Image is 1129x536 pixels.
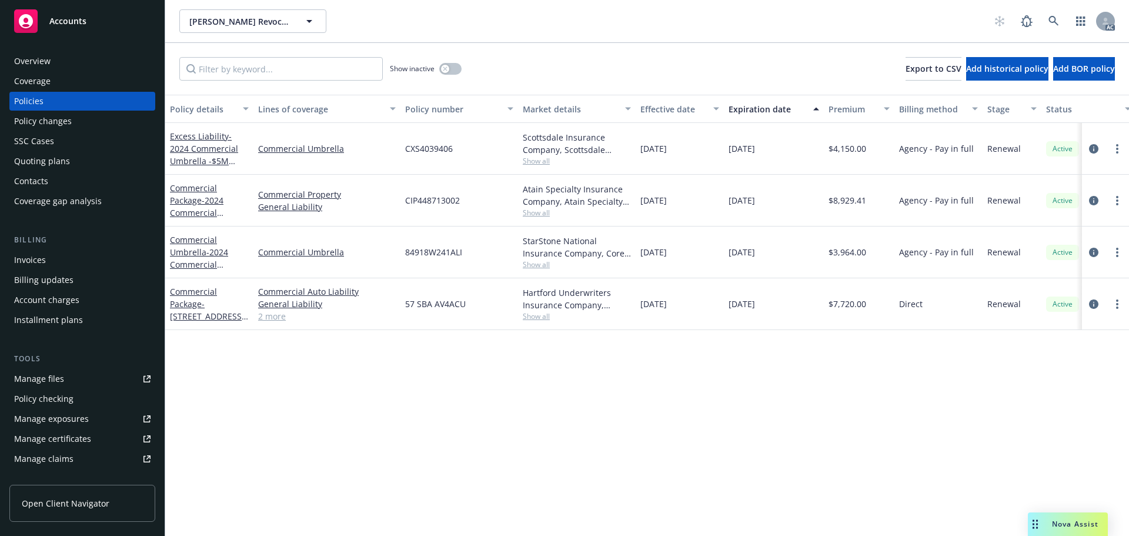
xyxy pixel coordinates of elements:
button: Add historical policy [966,57,1048,81]
button: Add BOR policy [1053,57,1115,81]
div: Billing updates [14,271,74,289]
span: $8,929.41 [829,194,866,207]
button: [PERSON_NAME] Revocable Trust [179,9,326,33]
span: Show inactive [390,64,435,74]
div: SSC Cases [14,132,54,151]
a: circleInformation [1087,297,1101,311]
div: Effective date [640,103,706,115]
span: Export to CSV [906,63,961,74]
span: - 2024 Commercial Package -[STREET_ADDRESS] [170,195,245,243]
a: Switch app [1069,9,1093,33]
span: Show all [523,259,631,269]
span: [DATE] [729,142,755,155]
div: Status [1046,103,1118,115]
div: Hartford Underwriters Insurance Company, Hartford Insurance Group [523,287,631,311]
a: Installment plans [9,311,155,329]
input: Filter by keyword... [179,57,383,81]
a: Commercial Umbrella [258,142,396,155]
div: Account charges [14,291,79,309]
span: Show all [523,208,631,218]
span: Open Client Navigator [22,497,109,510]
span: CXS4039406 [405,142,453,155]
div: Policy checking [14,389,74,408]
span: Agency - Pay in full [899,142,974,155]
a: Report a Bug [1015,9,1038,33]
button: Premium [824,95,894,123]
a: General Liability [258,298,396,310]
a: Policies [9,92,155,111]
div: StarStone National Insurance Company, Core Specialty, Burns & [PERSON_NAME] [523,235,631,259]
button: Policy details [165,95,253,123]
div: Expiration date [729,103,806,115]
button: Expiration date [724,95,824,123]
a: Coverage gap analysis [9,192,155,211]
span: CIP448713002 [405,194,460,207]
button: Billing method [894,95,983,123]
div: Tools [9,353,155,365]
div: Manage exposures [14,410,89,428]
a: more [1110,245,1124,259]
span: Nova Assist [1052,519,1098,529]
span: Active [1051,247,1074,258]
a: Search [1042,9,1065,33]
a: Manage exposures [9,410,155,428]
span: [DATE] [640,194,667,207]
a: Commercial Property [258,188,396,201]
span: Accounts [49,16,86,26]
div: Overview [14,52,51,71]
div: Billing method [899,103,965,115]
div: Quoting plans [14,152,70,171]
div: Policy number [405,103,500,115]
a: Accounts [9,5,155,38]
a: circleInformation [1087,194,1101,208]
a: Commercial Umbrella [258,246,396,258]
a: 2 more [258,310,396,322]
span: [DATE] [640,298,667,310]
span: [DATE] [640,142,667,155]
a: Quoting plans [9,152,155,171]
a: Manage claims [9,450,155,468]
span: Show all [523,311,631,321]
span: 57 SBA AV4ACU [405,298,466,310]
a: Manage BORs [9,470,155,488]
a: circleInformation [1087,142,1101,156]
button: Export to CSV [906,57,961,81]
button: Market details [518,95,636,123]
span: Renewal [987,194,1021,207]
a: General Liability [258,201,396,213]
div: Policy changes [14,112,72,131]
div: Billing [9,234,155,246]
span: Show all [523,156,631,166]
span: Renewal [987,246,1021,258]
button: Effective date [636,95,724,123]
a: Overview [9,52,155,71]
a: Invoices [9,251,155,269]
span: Agency - Pay in full [899,194,974,207]
div: Invoices [14,251,46,269]
span: - 2024 Commercial Umbrella - $5M XS [170,247,243,282]
div: Stage [987,103,1024,115]
div: Premium [829,103,877,115]
div: Scottsdale Insurance Company, Scottsdale Insurance Company (Nationwide), Burns & [PERSON_NAME] [523,131,631,156]
a: Billing updates [9,271,155,289]
a: Commercial Umbrella [170,234,243,282]
div: Coverage gap analysis [14,192,102,211]
div: Manage BORs [14,470,69,488]
a: SSC Cases [9,132,155,151]
a: circleInformation [1087,245,1101,259]
a: Commercial Package [170,286,245,347]
span: Active [1051,299,1074,309]
span: Renewal [987,142,1021,155]
a: Manage files [9,369,155,388]
span: 84918W241ALI [405,246,462,258]
span: $7,720.00 [829,298,866,310]
span: Renewal [987,298,1021,310]
div: Contacts [14,172,48,191]
a: Contacts [9,172,155,191]
a: more [1110,142,1124,156]
button: Nova Assist [1028,512,1108,536]
a: more [1110,194,1124,208]
a: Manage certificates [9,430,155,448]
div: Atain Specialty Insurance Company, Atain Specialty Insurance Company, Burns & [PERSON_NAME] [523,183,631,208]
